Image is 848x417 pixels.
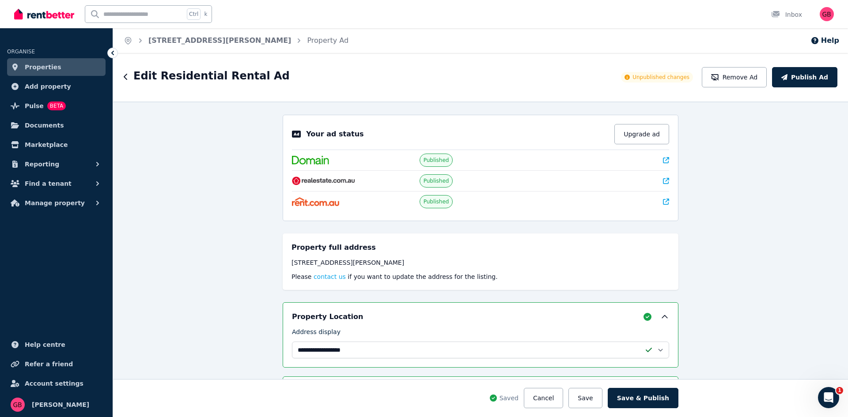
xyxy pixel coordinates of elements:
[772,67,837,87] button: Publish Ad
[292,312,363,322] h5: Property Location
[25,139,68,150] span: Marketplace
[204,11,207,18] span: k
[25,159,59,169] span: Reporting
[314,272,346,281] button: contact us
[291,258,670,267] div: [STREET_ADDRESS][PERSON_NAME]
[424,157,449,164] span: Published
[608,388,678,408] button: Save & Publish
[25,101,44,111] span: Pulse
[291,272,670,281] p: Please if you want to update the address for the listing.
[148,36,291,45] a: [STREET_ADDRESS][PERSON_NAME]
[292,156,329,165] img: Domain.com.au
[424,198,449,205] span: Published
[820,7,834,21] img: Georga Brown
[810,35,839,46] button: Help
[25,359,73,369] span: Refer a friend
[292,197,339,206] img: Rent.com.au
[702,67,767,87] button: Remove Ad
[14,8,74,21] img: RentBetter
[25,378,83,389] span: Account settings
[7,78,106,95] a: Add property
[11,398,25,412] img: Georga Brown
[7,336,106,353] a: Help centre
[500,394,519,402] span: Saved
[25,339,65,350] span: Help centre
[568,388,602,408] button: Save
[818,387,839,408] iframe: Intercom live chat
[25,81,71,92] span: Add property
[292,327,341,340] label: Address display
[291,242,376,253] h5: Property full address
[7,175,106,192] button: Find a tenant
[292,177,355,185] img: RealEstate.com.au
[524,388,563,408] button: Cancel
[7,58,106,76] a: Properties
[25,178,72,189] span: Find a tenant
[25,198,85,208] span: Manage property
[424,177,449,184] span: Published
[632,74,689,81] span: Unpublished changes
[25,120,64,131] span: Documents
[7,375,106,392] a: Account settings
[113,28,359,53] nav: Breadcrumb
[7,116,106,134] a: Documents
[133,69,290,83] h1: Edit Residential Rental Ad
[836,387,843,394] span: 1
[7,49,35,55] span: ORGANISE
[771,10,802,19] div: Inbox
[47,101,66,110] span: BETA
[32,399,89,410] span: [PERSON_NAME]
[7,97,106,115] a: PulseBETA
[25,62,61,72] span: Properties
[7,194,106,212] button: Manage property
[7,136,106,154] a: Marketplace
[614,124,669,144] button: Upgrade ad
[187,8,201,20] span: Ctrl
[306,129,363,139] p: Your ad status
[307,36,348,45] a: Property Ad
[7,355,106,373] a: Refer a friend
[7,155,106,173] button: Reporting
